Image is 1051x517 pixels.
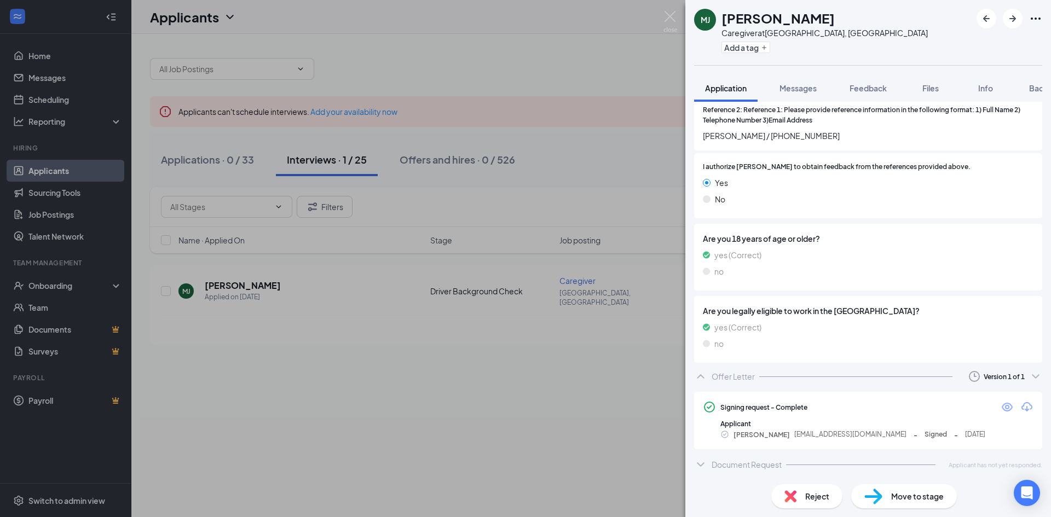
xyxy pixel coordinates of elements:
svg: Clock [968,370,981,383]
svg: Eye [1001,400,1014,414]
button: PlusAdd a tag [721,42,770,53]
svg: ChevronUp [694,370,707,383]
span: Messages [779,83,817,93]
svg: ChevronDown [1029,370,1042,383]
span: Are you 18 years of age or older? [703,233,1033,245]
span: Applicant has not yet responded. [949,460,1042,469]
span: [DATE] [965,429,985,440]
span: Feedback [850,83,887,93]
div: Applicant [720,419,1033,428]
span: no [714,265,724,277]
span: Are you legally eligible to work in the [GEOGRAPHIC_DATA]? [703,305,1033,317]
span: yes (Correct) [714,249,761,261]
span: - [954,428,958,440]
span: yes (Correct) [714,321,761,333]
div: Caregiver at [GEOGRAPHIC_DATA], [GEOGRAPHIC_DATA] [721,27,928,38]
span: Move to stage [891,490,944,502]
span: Files [922,83,939,93]
span: Info [978,83,993,93]
span: [PERSON_NAME] [734,429,790,440]
div: Version 1 of 1 [984,372,1025,381]
svg: Plus [761,44,767,51]
svg: CheckmarkCircle [720,430,729,439]
svg: ChevronDown [694,458,707,471]
svg: ArrowRight [1006,12,1019,25]
span: Reference 2: Reference 1: Please provide reference information in the following format: 1) Full N... [703,105,1033,126]
div: Offer Letter [712,371,755,382]
div: MJ [701,14,710,25]
span: No [715,193,725,205]
div: Document Request [712,459,782,470]
svg: Ellipses [1029,12,1042,25]
div: Open Intercom Messenger [1014,480,1040,506]
span: Yes [715,177,728,189]
span: Reject [805,490,829,502]
button: ArrowLeftNew [977,9,996,28]
div: Signing request - Complete [720,403,807,412]
span: Signed [925,429,947,440]
span: Application [705,83,747,93]
span: - [914,428,917,440]
span: [PERSON_NAME] / [PHONE_NUMBER] [703,130,1033,142]
h1: [PERSON_NAME] [721,9,835,27]
svg: Download [1020,400,1033,414]
svg: CheckmarkCircle [703,400,716,414]
span: I authorize [PERSON_NAME] to obtain feedback from the references provided above. [703,162,971,172]
button: ArrowRight [1003,9,1023,28]
svg: ArrowLeftNew [980,12,993,25]
span: no [714,338,724,350]
span: [EMAIL_ADDRESS][DOMAIN_NAME] [794,429,906,440]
